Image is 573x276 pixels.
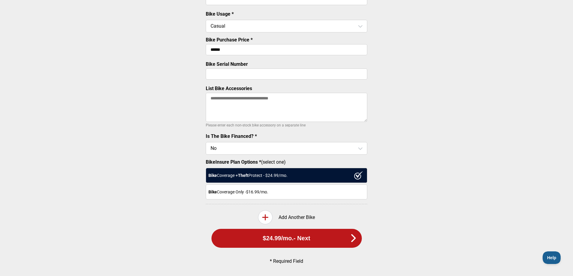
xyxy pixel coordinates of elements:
[206,168,367,183] div: Coverage + Protect - $ 24.99 /mo.
[206,133,257,139] label: Is The Bike Financed? *
[208,190,217,194] strong: Bike
[206,61,248,67] label: Bike Serial Number
[206,184,367,199] div: Coverage Only - $16.99 /mo.
[206,86,252,91] label: List Bike Accessories
[206,122,367,129] p: Please enter each non-stock bike accessory on a separate line
[543,251,561,264] iframe: Toggle Customer Support
[238,173,248,178] strong: Theft
[206,37,253,43] label: Bike Purchase Price *
[206,11,234,17] label: Bike Usage *
[206,159,367,165] label: (select one)
[206,210,367,224] div: Add Another Bike
[354,171,363,180] img: ux1sgP1Haf775SAghJI38DyDlYP+32lKFAAAAAElFTkSuQmCC
[208,173,217,178] strong: Bike
[281,235,294,242] span: /mo.
[206,159,261,165] strong: BikeInsure Plan Options *
[216,258,357,264] p: * Required Field
[211,229,362,248] button: $24.99/mo.- Next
